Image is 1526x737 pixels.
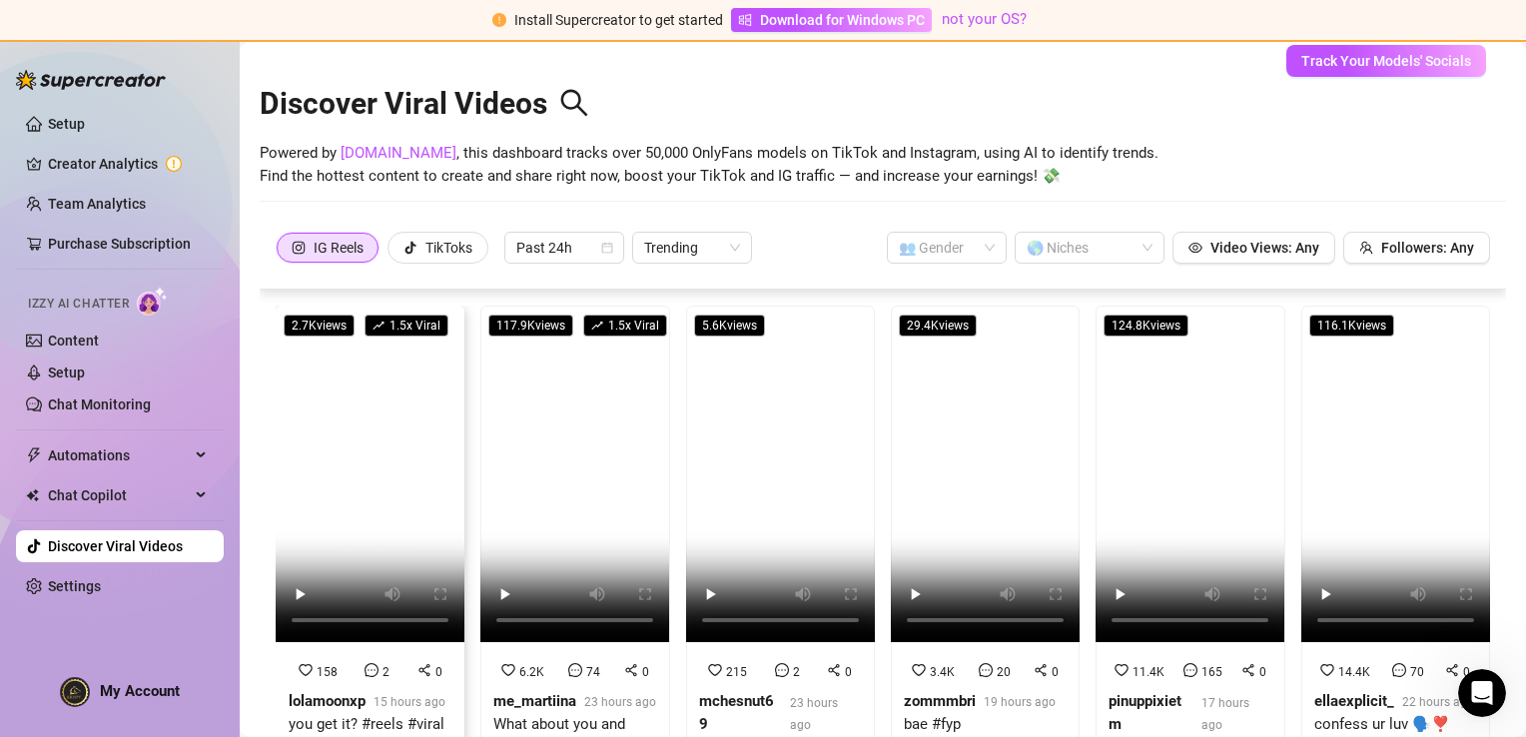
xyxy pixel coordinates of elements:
span: 74 [586,665,600,679]
span: tik-tok [403,241,417,255]
span: 124.8K views [1104,315,1188,337]
span: message [1392,663,1406,677]
a: Download for Windows PC [731,8,932,32]
span: rise [591,320,603,332]
strong: zommmbri [904,692,976,710]
span: share-alt [1445,663,1459,677]
span: 70 [1410,665,1424,679]
img: ACg8ocLhdOW_E1_eiZoznwjye-usqAywgd9VyCtr_QEFGx-uqdStlvDI=s96-c [61,678,89,706]
a: Team Analytics [48,196,146,212]
span: 23 hours ago [584,695,656,709]
span: 0 [845,665,852,679]
span: heart [1115,663,1129,677]
span: 23 hours ago [790,696,838,732]
span: heart [299,663,313,677]
div: Close [638,8,674,44]
img: logo-BBDzfeDw.svg [16,70,166,90]
span: 0 [1259,665,1266,679]
img: Chat Copilot [26,488,39,502]
span: 165 [1201,665,1222,679]
span: 116.1K views [1309,315,1394,337]
span: Trending [644,233,740,263]
span: message [979,663,993,677]
a: Content [48,333,99,349]
a: Purchase Subscription [48,236,191,252]
span: 0 [642,665,649,679]
h2: Discover Viral Videos [260,85,589,123]
span: thunderbolt [26,447,42,463]
span: 15 hours ago [374,695,445,709]
span: Install Supercreator to get started [514,12,723,28]
span: 22 hours ago [1402,695,1474,709]
strong: lolamoonxp [289,692,366,710]
span: calendar [601,242,613,254]
span: exclamation-circle [492,13,506,27]
span: 14.4K [1338,665,1370,679]
span: 1.5 x Viral [583,315,667,337]
img: AI Chatter [137,287,168,316]
span: 5.6K views [694,315,765,337]
button: go back [13,8,51,46]
strong: me_martiina [493,692,576,710]
span: 2 [382,665,389,679]
span: Track Your Models' Socials [1301,53,1471,69]
span: Chat Copilot [48,479,190,511]
span: Followers: Any [1381,240,1474,256]
span: message [1183,663,1197,677]
span: search [559,88,589,118]
div: bae #fyp [904,713,1056,737]
span: message [365,663,379,677]
div: IG Reels [314,233,364,263]
a: [DOMAIN_NAME] [341,144,456,162]
span: My Account [100,682,180,700]
a: Setup [48,116,85,132]
span: share-alt [1241,663,1255,677]
span: 117.9K views [488,315,573,337]
span: heart [912,663,926,677]
button: Followers: Any [1343,232,1490,264]
a: not your OS? [942,10,1027,28]
span: Izzy AI Chatter [28,295,129,314]
button: Collapse window [600,8,638,46]
span: team [1359,241,1373,255]
span: 6.2K [519,665,544,679]
a: Discover Viral Videos [48,538,183,554]
button: Track Your Models' Socials [1286,45,1486,77]
span: 158 [317,665,338,679]
button: Video Views: Any [1172,232,1335,264]
iframe: Intercom live chat [1458,669,1506,717]
span: message [775,663,789,677]
span: heart [708,663,722,677]
span: message [568,663,582,677]
span: 215 [726,665,747,679]
span: 1.5 x Viral [365,315,448,337]
span: Video Views: Any [1210,240,1319,256]
span: 17 hours ago [1201,696,1249,732]
span: rise [373,320,384,332]
span: 2 [793,665,800,679]
span: 19 hours ago [984,695,1056,709]
span: 29.4K views [899,315,977,337]
a: Chat Monitoring [48,396,151,412]
a: Setup [48,365,85,380]
span: Download for Windows PC [760,9,925,31]
span: 0 [435,665,442,679]
span: share-alt [624,663,638,677]
span: 3.4K [930,665,955,679]
span: 0 [1463,665,1470,679]
span: Automations [48,439,190,471]
span: share-alt [1034,663,1048,677]
div: TikToks [425,233,472,263]
span: 0 [1052,665,1059,679]
span: share-alt [827,663,841,677]
span: windows [738,13,752,27]
span: heart [501,663,515,677]
a: Creator Analytics exclamation-circle [48,148,208,180]
span: share-alt [417,663,431,677]
span: eye [1188,241,1202,255]
strong: ellaexplicit_ [1314,692,1394,710]
span: Powered by , this dashboard tracks over 50,000 OnlyFans models on TikTok and Instagram, using AI ... [260,142,1158,189]
span: 20 [997,665,1011,679]
span: Past 24h [516,233,612,263]
span: 11.4K [1133,665,1164,679]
